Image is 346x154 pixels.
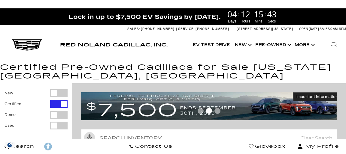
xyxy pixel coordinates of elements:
[124,139,177,154] a: Contact Us
[5,89,68,140] div: Filter by Vehicle Type
[303,142,339,151] span: My Profile
[226,19,238,24] span: Days
[127,27,176,31] a: Sales: [PHONE_NUMBER]
[60,43,168,47] a: Red Noland Cadillac, Inc.
[84,132,95,143] svg: Click to toggle on voice search
[238,10,240,19] span: :
[251,10,253,19] span: :
[206,108,212,114] span: Go to slide 2
[253,19,264,24] span: Mins
[141,27,175,31] span: [PHONE_NUMBER]
[253,33,292,57] a: Pre-Owned
[232,33,253,57] a: New
[198,108,204,114] span: Go to slide 1
[5,112,16,118] label: Demo
[296,94,338,99] span: Important Information
[240,10,251,18] span: 12
[264,10,266,19] span: :
[292,33,316,57] button: More
[5,123,14,129] label: Used
[68,13,220,21] span: Lock in up to $7,500 EV Savings by [DATE].
[226,10,238,18] span: 04
[330,27,346,31] span: 9 AM-6 PM
[178,27,195,31] span: Service:
[176,27,231,31] a: Service: [PHONE_NUMBER]
[336,11,343,19] a: Close
[81,92,341,120] img: vrp-tax-ending-august-version
[266,10,278,18] span: 43
[3,142,17,148] img: Opt-Out Icon
[299,27,319,31] span: Open [DATE]
[290,139,346,154] button: Open user profile menu
[12,39,42,51] img: Cadillac Dark Logo with Cadillac White Text
[237,27,293,31] a: [STREET_ADDRESS][US_STATE]
[253,10,264,18] span: 15
[214,108,220,114] span: Go to slide 3
[320,27,330,31] span: Sales:
[3,142,17,148] section: Click to Open Cookie Consent Modal
[9,142,34,151] span: Search
[240,19,251,24] span: Hours
[244,139,290,154] a: Glovebox
[266,19,278,24] span: Secs
[134,142,172,151] span: Contact Us
[253,142,285,151] span: Glovebox
[81,129,337,148] input: Search Inventory
[60,42,168,48] span: Red Noland Cadillac, Inc.
[127,27,140,31] span: Sales:
[196,27,229,31] span: [PHONE_NUMBER]
[5,90,13,96] label: New
[190,33,232,57] a: EV Test Drive
[5,101,21,107] label: Certified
